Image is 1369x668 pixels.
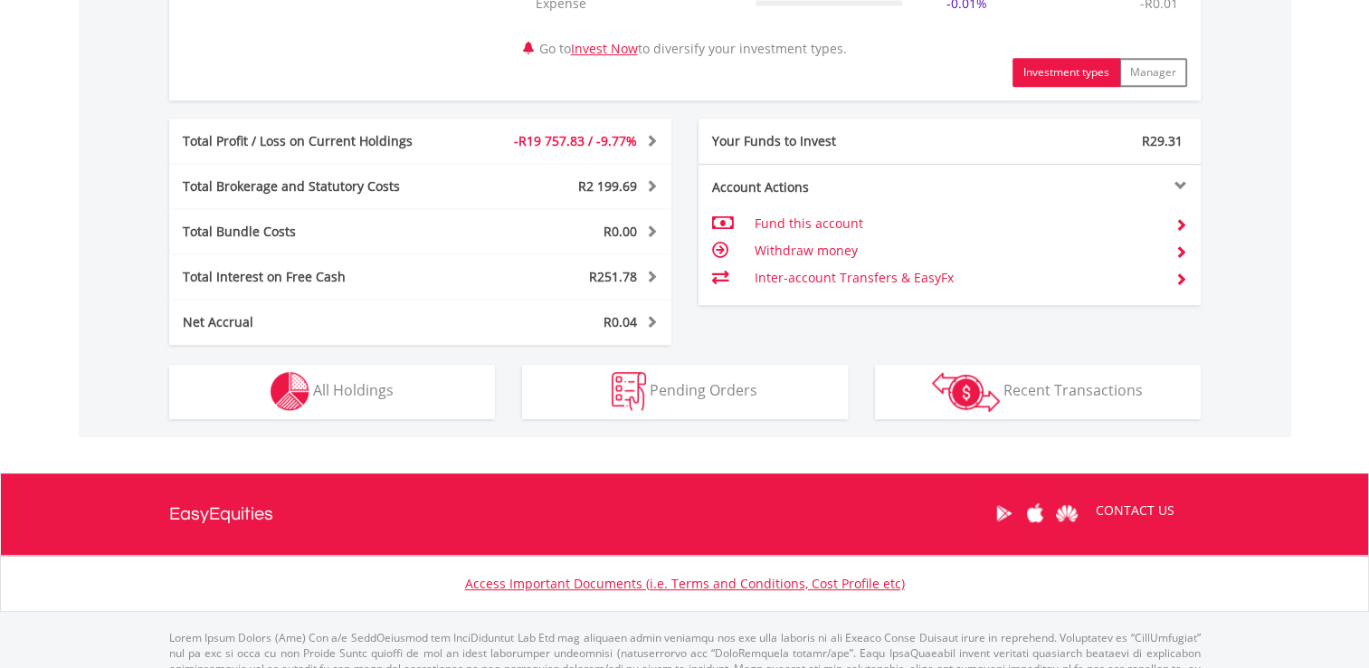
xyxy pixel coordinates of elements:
[875,365,1201,419] button: Recent Transactions
[169,365,495,419] button: All Holdings
[754,237,1160,264] td: Withdraw money
[1003,380,1143,400] span: Recent Transactions
[604,223,637,240] span: R0.00
[1083,485,1187,536] a: CONTACT US
[571,40,638,57] a: Invest Now
[1020,485,1051,541] a: Apple
[1142,132,1183,149] span: R29.31
[169,132,462,150] div: Total Profit / Loss on Current Holdings
[1051,485,1083,541] a: Huawei
[754,264,1160,291] td: Inter-account Transfers & EasyFx
[754,210,1160,237] td: Fund this account
[612,372,646,411] img: pending_instructions-wht.png
[1012,58,1120,87] button: Investment types
[169,177,462,196] div: Total Brokerage and Statutory Costs
[465,575,905,592] a: Access Important Documents (i.e. Terms and Conditions, Cost Profile etc)
[169,313,462,331] div: Net Accrual
[169,223,462,241] div: Total Bundle Costs
[271,372,309,411] img: holdings-wht.png
[589,268,637,285] span: R251.78
[988,485,1020,541] a: Google Play
[650,380,757,400] span: Pending Orders
[169,473,273,555] a: EasyEquities
[578,177,637,195] span: R2 199.69
[514,132,637,149] span: -R19 757.83 / -9.77%
[699,132,950,150] div: Your Funds to Invest
[313,380,394,400] span: All Holdings
[604,313,637,330] span: R0.04
[1119,58,1187,87] button: Manager
[169,268,462,286] div: Total Interest on Free Cash
[699,178,950,196] div: Account Actions
[932,372,1000,412] img: transactions-zar-wht.png
[522,365,848,419] button: Pending Orders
